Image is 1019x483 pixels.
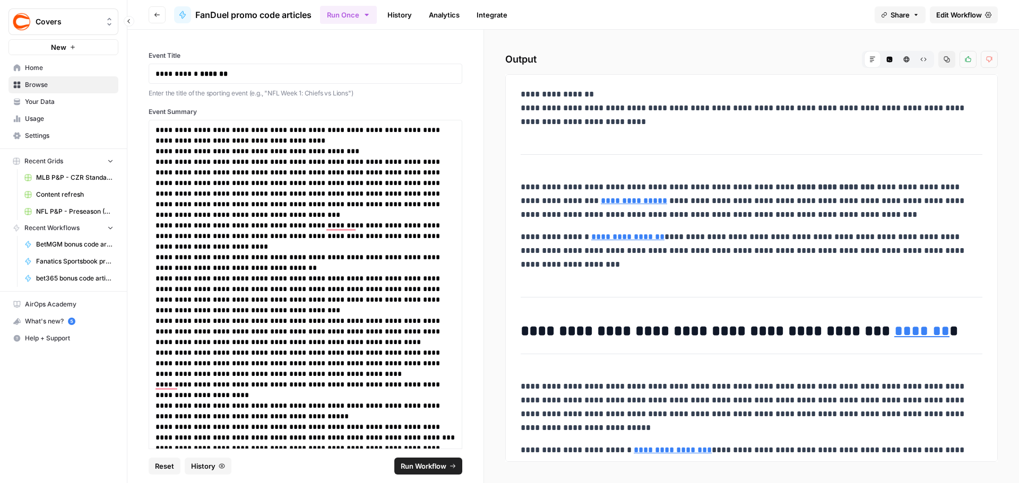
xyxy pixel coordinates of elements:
a: Analytics [422,6,466,23]
span: AirOps Academy [25,300,114,309]
span: Share [891,10,910,20]
button: Share [875,6,926,23]
button: Reset [149,458,180,475]
button: Workspace: Covers [8,8,118,35]
span: Reset [155,461,174,471]
span: MLB P&P - CZR Standard (Production) Grid (5) [36,173,114,182]
a: Usage [8,110,118,127]
label: Event Title [149,51,462,60]
span: Content refresh [36,190,114,199]
span: Recent Grids [24,156,63,166]
img: Covers Logo [12,12,31,31]
a: Browse [8,76,118,93]
span: History [191,461,215,471]
button: Run Once [320,6,377,24]
a: NFL P&P - Preseason (Production) Grid (1) [20,203,118,220]
a: Content refresh [20,186,118,203]
a: Home [8,59,118,76]
text: 5 [70,319,73,324]
span: BetMGM bonus code articles [36,240,114,249]
button: Recent Workflows [8,220,118,236]
span: Edit Workflow [936,10,982,20]
span: Fanatics Sportsbook promo articles [36,257,114,266]
button: Run Workflow [394,458,462,475]
span: Home [25,63,114,73]
span: New [51,42,66,52]
button: History [185,458,231,475]
a: Integrate [470,6,514,23]
label: Event Summary [149,107,462,117]
button: Help + Support [8,330,118,347]
span: Settings [25,131,114,140]
span: Run Workflow [401,461,446,471]
a: Your Data [8,93,118,110]
a: FanDuel promo code articles [174,6,312,23]
a: Fanatics Sportsbook promo articles [20,253,118,270]
div: What's new? [9,313,118,329]
a: MLB P&P - CZR Standard (Production) Grid (5) [20,169,118,186]
a: History [381,6,418,23]
span: Recent Workflows [24,223,80,233]
a: bet365 bonus code articles [20,270,118,287]
a: BetMGM bonus code articles [20,236,118,253]
span: Covers [36,16,100,27]
h2: Output [505,51,998,68]
span: bet365 bonus code articles [36,274,114,283]
span: Browse [25,80,114,90]
span: NFL P&P - Preseason (Production) Grid (1) [36,207,114,216]
button: Recent Grids [8,153,118,169]
span: Your Data [25,97,114,107]
p: Enter the title of the sporting event (e.g., "NFL Week 1: Chiefs vs Lions") [149,88,462,99]
span: FanDuel promo code articles [195,8,312,21]
a: AirOps Academy [8,296,118,313]
button: New [8,39,118,55]
a: Settings [8,127,118,144]
a: Edit Workflow [930,6,998,23]
button: What's new? 5 [8,313,118,330]
span: Usage [25,114,114,124]
a: 5 [68,318,75,325]
span: Help + Support [25,333,114,343]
